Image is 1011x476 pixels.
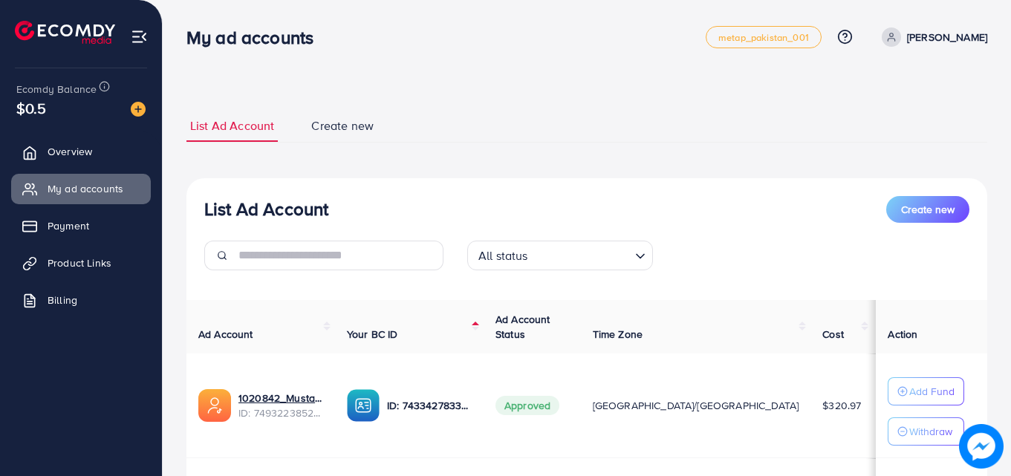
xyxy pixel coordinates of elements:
p: Add Fund [909,382,955,400]
span: Overview [48,144,92,159]
span: Create new [311,117,374,134]
span: Action [888,327,917,342]
div: Search for option [467,241,653,270]
span: Billing [48,293,77,307]
span: $0.5 [16,97,47,119]
span: Time Zone [593,327,643,342]
img: menu [131,28,148,45]
a: metap_pakistan_001 [706,26,822,48]
span: Ecomdy Balance [16,82,97,97]
h3: My ad accounts [186,27,325,48]
span: ID: 7493223852907200513 [238,405,323,420]
span: Cost [822,327,844,342]
a: Payment [11,211,151,241]
button: Withdraw [888,417,964,446]
img: ic-ads-acc.e4c84228.svg [198,389,231,422]
img: image [959,424,1004,469]
div: <span class='underline'>1020842_Mustafai New1_1744652139809</span></br>7493223852907200513 [238,391,323,421]
a: Billing [11,285,151,315]
button: Create new [886,196,969,223]
img: image [131,102,146,117]
input: Search for option [533,242,629,267]
span: All status [475,245,531,267]
span: Payment [48,218,89,233]
span: Ad Account Status [495,312,550,342]
a: Overview [11,137,151,166]
a: [PERSON_NAME] [876,27,987,47]
a: Product Links [11,248,151,278]
img: ic-ba-acc.ded83a64.svg [347,389,380,422]
span: List Ad Account [190,117,274,134]
span: My ad accounts [48,181,123,196]
span: Ad Account [198,327,253,342]
a: My ad accounts [11,174,151,203]
span: $320.97 [822,398,861,413]
h3: List Ad Account [204,198,328,220]
span: Your BC ID [347,327,398,342]
span: Create new [901,202,955,217]
span: [GEOGRAPHIC_DATA]/[GEOGRAPHIC_DATA] [593,398,799,413]
p: Withdraw [909,423,952,440]
img: logo [15,21,115,44]
p: ID: 7433427833025871873 [387,397,472,414]
a: 1020842_Mustafai New1_1744652139809 [238,391,323,405]
button: Add Fund [888,377,964,405]
span: metap_pakistan_001 [718,33,809,42]
p: [PERSON_NAME] [907,28,987,46]
span: Approved [495,396,559,415]
span: Product Links [48,255,111,270]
